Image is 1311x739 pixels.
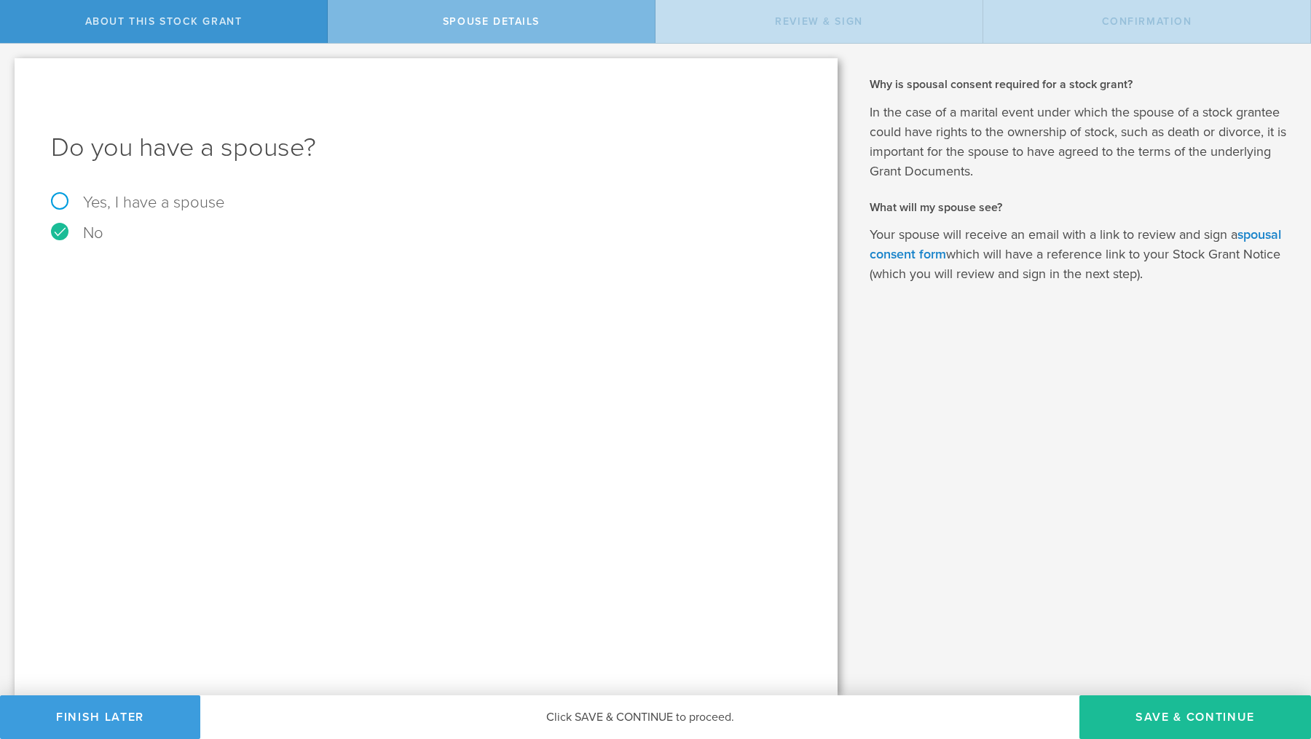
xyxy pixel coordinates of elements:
[870,76,1289,92] h2: Why is spousal consent required for a stock grant?
[443,15,540,28] span: Spouse Details
[870,225,1289,284] p: Your spouse will receive an email with a link to review and sign a which will have a reference li...
[85,15,243,28] span: About this stock grant
[1238,625,1311,695] iframe: Chat Widget
[870,103,1289,181] p: In the case of a marital event under which the spouse of a stock grantee could have rights to the...
[775,15,863,28] span: Review & Sign
[51,130,801,165] h1: Do you have a spouse?
[870,199,1289,216] h2: What will my spouse see?
[51,194,801,210] label: Yes, I have a spouse
[200,695,1079,739] div: Click SAVE & CONTINUE to proceed.
[1102,15,1192,28] span: Confirmation
[1079,695,1311,739] button: Save & Continue
[51,225,801,241] label: No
